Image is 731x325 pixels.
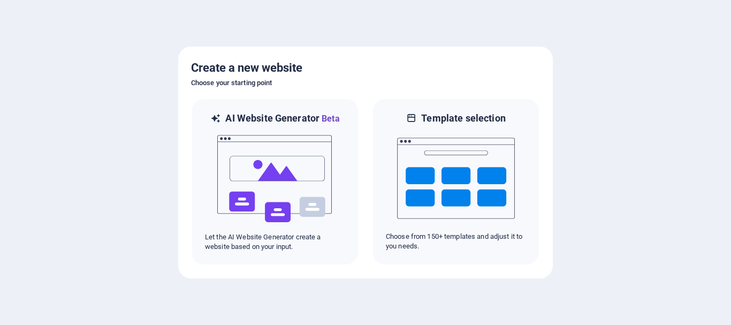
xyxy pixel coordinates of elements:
[191,59,540,77] h5: Create a new website
[319,114,340,124] span: Beta
[191,98,359,266] div: AI Website GeneratorBetaaiLet the AI Website Generator create a website based on your input.
[372,98,540,266] div: Template selectionChoose from 150+ templates and adjust it to you needs.
[225,112,339,125] h6: AI Website Generator
[216,125,334,232] img: ai
[386,232,526,251] p: Choose from 150+ templates and adjust it to you needs.
[205,232,345,252] p: Let the AI Website Generator create a website based on your input.
[421,112,505,125] h6: Template selection
[191,77,540,89] h6: Choose your starting point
